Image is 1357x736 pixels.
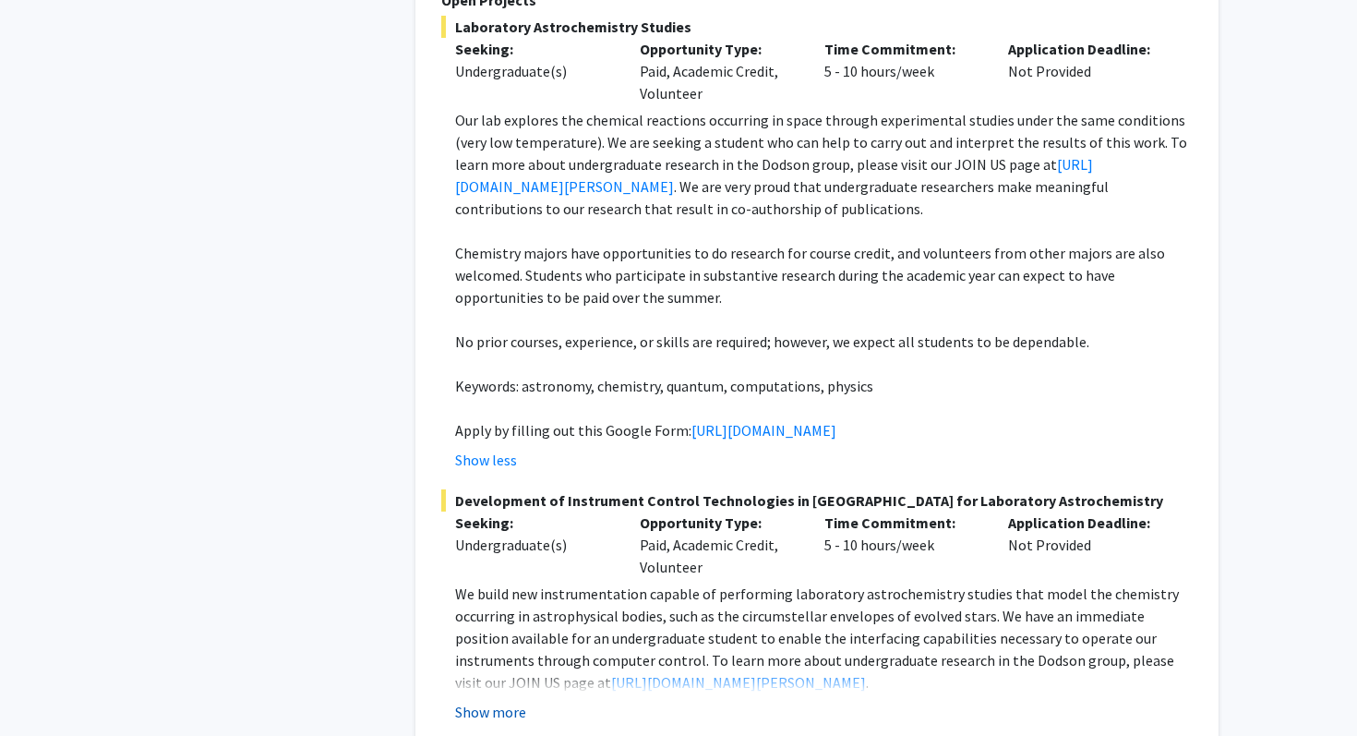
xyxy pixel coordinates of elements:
a: [URL][DOMAIN_NAME] [691,421,836,440]
button: Show less [455,449,517,471]
button: Show more [455,701,526,723]
iframe: Chat [14,653,78,722]
p: Apply by filling out this Google Form: [455,419,1193,441]
p: No prior courses, experience, or skills are required; however, we expect all students to be depen... [455,331,1193,353]
p: Time Commitment: [824,512,981,534]
span: Development of Instrument Control Technologies in [GEOGRAPHIC_DATA] for Laboratory Astrochemistry [441,489,1193,512]
div: Undergraduate(s) [455,534,612,556]
span: Laboratory Astrochemistry Studies [441,16,1193,38]
div: Paid, Academic Credit, Volunteer [626,512,811,578]
div: Paid, Academic Credit, Volunteer [626,38,811,104]
p: Keywords: astronomy, chemistry, quantum, computations, physics [455,375,1193,397]
p: Opportunity Type: [640,38,797,60]
p: Seeking: [455,38,612,60]
p: Application Deadline: [1008,38,1165,60]
p: Opportunity Type: [640,512,797,534]
div: Undergraduate(s) [455,60,612,82]
p: Chemistry majors have opportunities to do research for course credit, and volunteers from other m... [455,242,1193,308]
div: Not Provided [994,512,1179,578]
div: 5 - 10 hours/week [811,512,995,578]
div: Not Provided [994,38,1179,104]
p: Our lab explores the chemical reactions occurring in space through experimental studies under the... [455,109,1193,220]
p: Time Commitment: [824,38,981,60]
a: [URL][DOMAIN_NAME][PERSON_NAME] [611,673,866,692]
p: We build new instrumentation capable of performing laboratory astrochemistry studies that model t... [455,583,1193,694]
p: Application Deadline: [1008,512,1165,534]
div: 5 - 10 hours/week [811,38,995,104]
p: Seeking: [455,512,612,534]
